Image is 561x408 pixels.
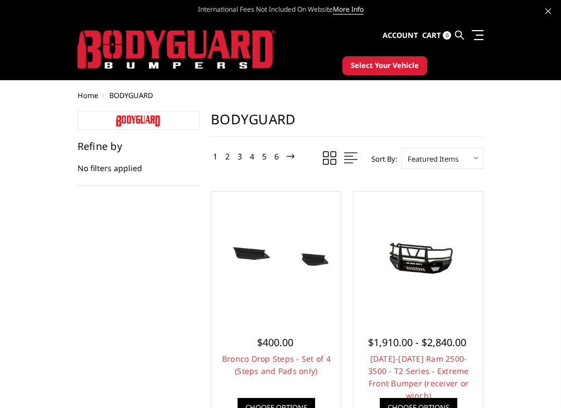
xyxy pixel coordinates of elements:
h5: Refine by [78,141,200,151]
span: $400.00 [257,336,293,349]
a: 2019-2025 Ram 2500-3500 - T2 Series - Extreme Front Bumper (receiver or winch) 2019-2025 Ram 2500... [356,195,480,318]
span: Cart [422,30,441,40]
a: Account [383,21,418,51]
a: 6 [273,151,280,162]
button: Select Your Vehicle [342,56,427,75]
span: BODYGUARD [109,90,153,100]
h1: BODYGUARD [211,111,483,137]
a: Home [78,90,98,100]
a: Cart 0 [422,21,451,51]
a: Bronco Drop Steps - Set of 4 (Steps and Pads only) [222,353,331,376]
label: Sort By: [365,150,397,167]
img: BODYGUARD BUMPERS [78,30,275,69]
a: 5 [260,151,268,162]
a: More Info [333,4,364,14]
span: Account [383,30,418,40]
a: [DATE]-[DATE] Ram 2500-3500 - T2 Series - Extreme Front Bumper (receiver or winch) [368,353,469,401]
img: 2019-2025 Ram 2500-3500 - T2 Series - Extreme Front Bumper (receiver or winch) [356,227,480,285]
a: 2 [224,151,231,162]
img: bodyguard-logoonly-red_1544544210__99040.original.jpg [116,115,161,127]
a: 1 [211,151,219,162]
span: 0 [443,31,451,40]
span: Select Your Vehicle [351,60,419,71]
a: 3 [236,151,244,162]
span: $1,910.00 - $2,840.00 [368,336,466,349]
a: Bronco Drop Steps - Set of 4 (Steps and Pads only) Bronco Drop Steps - Set of 4 (Steps and Pads o... [214,195,338,318]
div: No filters applied [78,141,200,186]
a: 4 [248,151,256,162]
img: Bronco Drop Steps - Set of 4 (Steps and Pads only) [214,222,338,290]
